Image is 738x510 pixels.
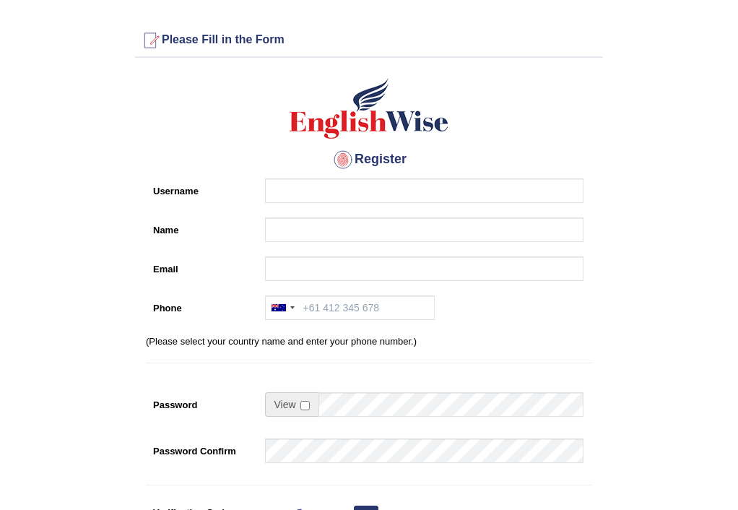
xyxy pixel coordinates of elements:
[300,401,310,410] input: Show/Hide Password
[146,148,592,171] h4: Register
[146,295,258,315] label: Phone
[146,217,258,237] label: Name
[146,334,592,348] p: (Please select your country name and enter your phone number.)
[265,295,435,320] input: +61 412 345 678
[146,438,258,458] label: Password Confirm
[146,256,258,276] label: Email
[287,76,451,141] img: Logo of English Wise create a new account for intelligent practice with AI
[146,178,258,198] label: Username
[266,296,299,319] div: Australia: +61
[146,392,258,412] label: Password
[139,29,599,52] h3: Please Fill in the Form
